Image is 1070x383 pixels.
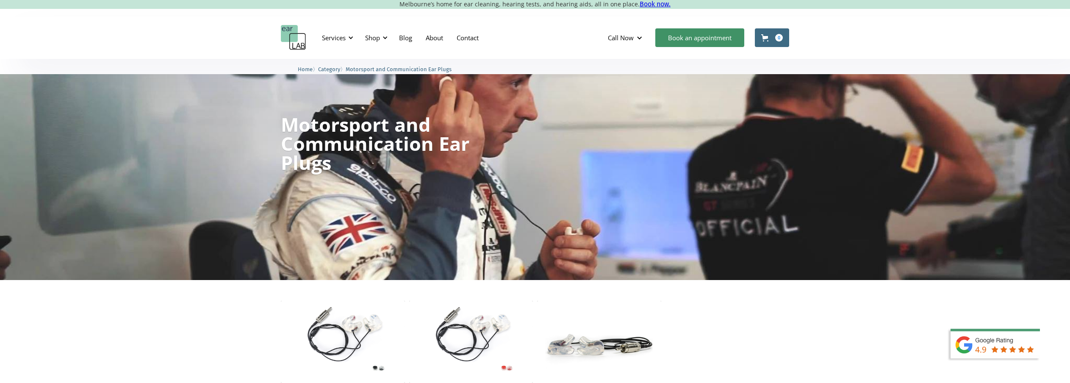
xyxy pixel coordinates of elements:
li: 〉 [318,65,346,74]
img: Pro Drivercom Pro 27 [409,301,533,383]
a: Category [318,65,340,73]
div: Services [322,33,346,42]
div: Shop [365,33,380,42]
a: Blog [392,25,419,50]
h1: Motorsport and Communication Ear Plugs [281,115,506,172]
a: home [281,25,306,50]
a: About [419,25,450,50]
div: 0 [775,34,783,42]
a: Contact [450,25,485,50]
span: Category [318,66,340,72]
a: Open cart [755,28,789,47]
span: Motorsport and Communication Ear Plugs [346,66,452,72]
div: Call Now [608,33,634,42]
img: Pro Drivercom Pro 26 [281,301,405,383]
a: Home [298,65,313,73]
a: Motorsport and Communication Ear Plugs [346,65,452,73]
li: 〉 [298,65,318,74]
span: Home [298,66,313,72]
a: Book an appointment [655,28,744,47]
div: Shop [360,25,390,50]
div: Call Now [601,25,651,50]
div: Services [317,25,356,50]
